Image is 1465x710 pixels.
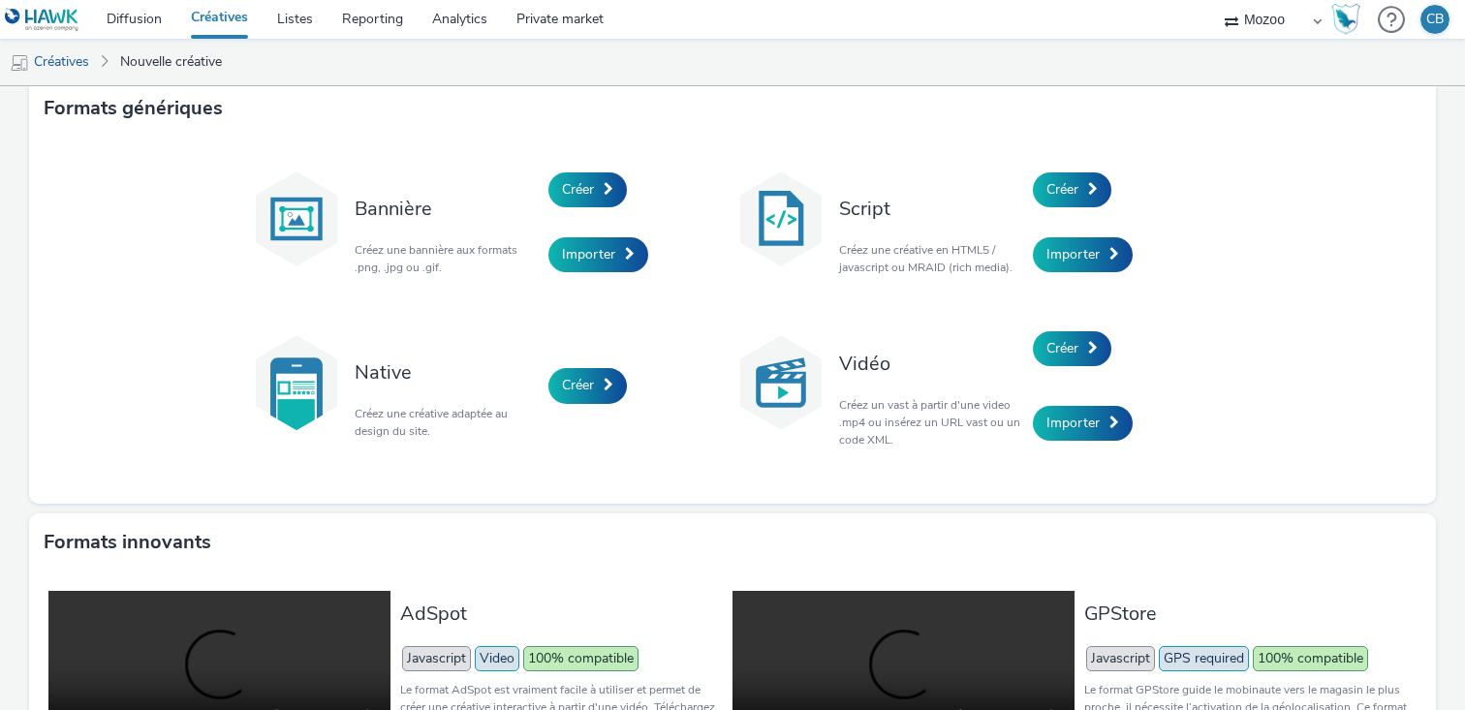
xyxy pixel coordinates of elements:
span: 100% compatible [1253,646,1368,671]
img: native.svg [248,334,345,431]
span: GPS required [1159,646,1249,671]
p: Créez un vast à partir d'une video .mp4 ou insérez un URL vast ou un code XML. [839,396,1023,448]
a: Hawk Academy [1331,4,1368,35]
a: Créer [548,368,627,403]
img: banner.svg [248,170,345,267]
span: Créer [1046,180,1078,199]
a: Importer [1033,406,1133,441]
a: Créer [548,172,627,207]
h3: Native [355,359,539,386]
a: Importer [1033,237,1133,272]
span: Créer [562,180,594,199]
img: mobile [10,53,29,73]
a: Créer [1033,172,1111,207]
h3: GPStore [1084,601,1407,627]
img: Hawk Academy [1331,4,1360,35]
a: Nouvelle créative [110,39,232,85]
h3: Formats innovants [44,528,211,557]
p: Créez une bannière aux formats .png, .jpg ou .gif. [355,241,539,276]
h3: Script [839,196,1023,222]
span: Importer [1046,414,1100,432]
img: video.svg [732,334,829,431]
span: 100% compatible [523,646,639,671]
p: Créez une créative adaptée au design du site. [355,405,539,440]
span: Video [475,646,519,671]
span: Importer [562,245,615,263]
span: Créer [1046,339,1078,357]
p: Créez une créative en HTML5 / javascript ou MRAID (rich media). [839,241,1023,276]
a: Créer [1033,331,1111,366]
span: Javascript [1086,646,1155,671]
span: Importer [1046,245,1100,263]
h3: Bannière [355,196,539,222]
h3: Vidéo [839,351,1023,377]
span: Javascript [402,646,471,671]
span: Créer [562,376,594,394]
img: code.svg [732,170,829,267]
h3: Formats génériques [44,94,223,123]
a: Importer [548,237,648,272]
h3: AdSpot [400,601,723,627]
div: CB [1426,5,1444,34]
img: undefined Logo [5,8,79,32]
